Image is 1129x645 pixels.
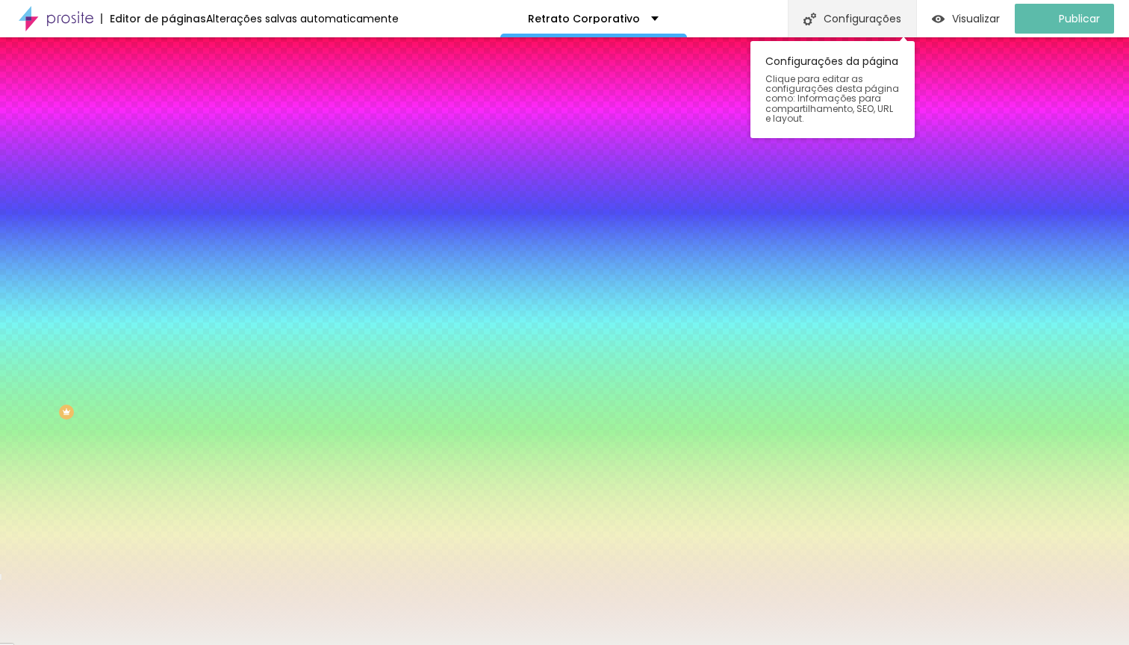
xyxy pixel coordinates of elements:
[952,13,1000,25] span: Visualizar
[1015,4,1114,34] button: Publicar
[528,13,640,24] p: Retrato Corporativo
[765,74,900,123] span: Clique para editar as configurações desta página como: Informações para compartilhamento, SEO, UR...
[101,13,206,24] div: Editor de páginas
[206,13,399,24] div: Alterações salvas automaticamente
[750,41,915,138] div: Configurações da página
[803,13,816,25] img: Icone
[932,13,945,25] img: view-1.svg
[1059,13,1100,25] span: Publicar
[917,4,1015,34] button: Visualizar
